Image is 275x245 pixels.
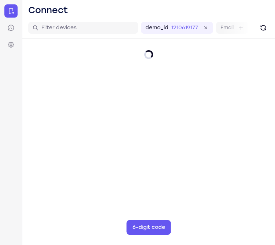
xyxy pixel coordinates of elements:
a: Connect [4,4,18,18]
a: Settings [4,38,18,51]
a: Sessions [4,21,18,34]
label: Email [220,24,234,31]
button: 6-digit code [127,220,171,235]
h1: Connect [28,4,68,16]
input: Filter devices... [41,24,134,31]
button: Refresh [257,22,269,34]
label: demo_id [145,24,168,31]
